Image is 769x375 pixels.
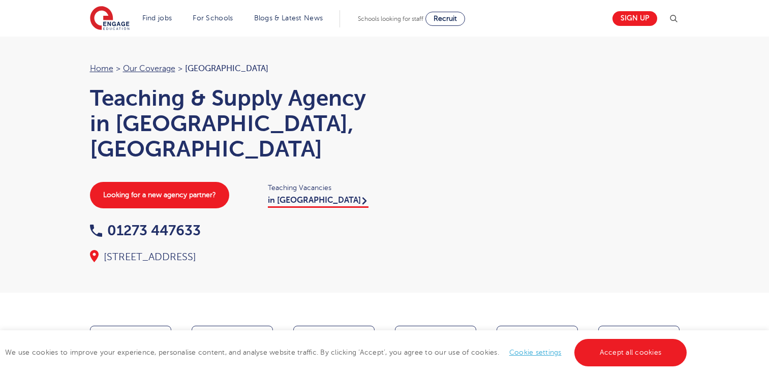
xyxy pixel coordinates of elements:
a: For Schools [193,14,233,22]
span: [GEOGRAPHIC_DATA] [185,64,268,73]
a: 01273 447633 [90,223,201,238]
a: Our coverage [123,64,175,73]
a: Sign up [612,11,657,26]
div: [STREET_ADDRESS] [90,250,375,264]
a: Looking for a new agency partner? [90,182,229,208]
a: Home [90,64,113,73]
span: > [116,64,120,73]
span: Schools looking for staff [358,15,423,22]
a: in [GEOGRAPHIC_DATA] [268,196,368,208]
h1: Teaching & Supply Agency in [GEOGRAPHIC_DATA], [GEOGRAPHIC_DATA] [90,85,375,162]
nav: breadcrumb [90,62,375,75]
a: Accept all cookies [574,339,687,366]
span: Recruit [434,15,457,22]
span: Teaching Vacancies [268,182,375,194]
a: Recruit [425,12,465,26]
a: Find jobs [142,14,172,22]
span: > [178,64,182,73]
a: Blogs & Latest News [254,14,323,22]
span: We use cookies to improve your experience, personalise content, and analyse website traffic. By c... [5,349,689,356]
img: Engage Education [90,6,130,32]
a: Cookie settings [509,349,562,356]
